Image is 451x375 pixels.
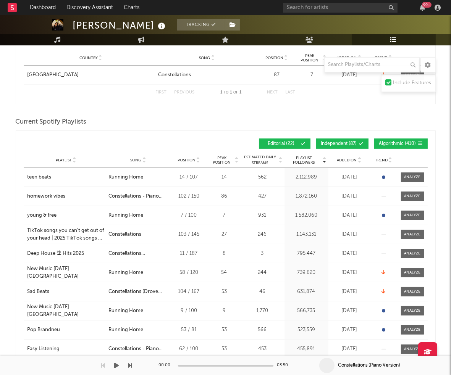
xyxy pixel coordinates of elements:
div: Running Home [108,269,143,277]
div: 58 / 120 [172,269,206,277]
div: 1,872,160 [286,193,327,200]
span: Peak Position [298,53,322,63]
a: TikTok songs you can't get out of your head | 2025 TikTok songs & viral hits [27,227,105,242]
div: 62 / 100 [172,345,206,353]
span: Peak Position [210,156,234,165]
button: Algorithmic(410) [374,138,428,149]
span: Added On [337,56,357,60]
div: 53 [210,326,239,334]
div: 739,620 [286,269,327,277]
div: [DATE] [330,231,369,238]
div: Constellations (Drove Remix) [108,288,168,296]
a: Easy Listening [27,345,105,353]
div: [DATE] [330,71,369,79]
div: 1 1 1 [210,88,252,97]
div: [DATE] [330,193,369,200]
div: 03:50 [277,361,293,370]
div: homework vibes [27,193,66,200]
div: 87 [260,71,294,79]
input: Search for artists [283,3,398,13]
div: [DATE] [330,212,369,219]
div: Constellations - Piano Version [108,345,168,353]
div: 1,582,060 [286,212,327,219]
div: 54 [210,269,239,277]
div: 7 [298,71,327,79]
a: Sad Beats [27,288,105,296]
div: Sad Beats [27,288,50,296]
div: 795,447 [286,250,327,258]
div: 3 [242,250,283,258]
div: 86 [210,193,239,200]
a: New Music [DATE] [GEOGRAPHIC_DATA] [27,265,105,280]
span: Editorial ( 22 ) [264,142,299,146]
span: Trend [375,158,388,163]
div: 14 / 107 [172,174,206,181]
span: Playlist Followers [286,156,322,165]
a: Pop Brandneu [27,326,105,334]
input: Search Playlists/Charts [324,57,420,72]
div: Easy Listening [27,345,60,353]
div: Running Home [108,326,143,334]
span: Song [130,158,141,163]
div: 53 [210,345,239,353]
div: [DATE] [330,307,369,315]
div: 00:00 [159,361,174,370]
div: 523,559 [286,326,327,334]
button: Next [267,90,278,95]
div: young & free [27,212,57,219]
button: Previous [175,90,195,95]
div: 566 [242,326,283,334]
span: Algorithmic ( 410 ) [379,142,416,146]
div: 11 / 187 [172,250,206,258]
div: 1,143,131 [286,231,327,238]
div: 104 / 167 [172,288,206,296]
div: 566,735 [286,307,327,315]
a: Deep House 🏝 Hits 2025 [27,250,105,258]
div: 7 [210,212,239,219]
div: 53 [210,288,239,296]
div: 455,891 [286,345,327,353]
span: Position [178,158,196,163]
div: 14 [210,174,239,181]
a: Constellations [158,71,256,79]
a: [GEOGRAPHIC_DATA] [27,71,154,79]
div: 9 / 100 [172,307,206,315]
span: Added On [337,158,357,163]
div: [GEOGRAPHIC_DATA] [27,71,79,79]
div: 53 / 81 [172,326,206,334]
div: Constellations [158,71,191,79]
span: Estimated Daily Streams [242,155,278,166]
div: 46 [242,288,283,296]
div: 244 [242,269,283,277]
button: Editorial(22) [259,138,310,149]
div: 27 [210,231,239,238]
div: 9 [210,307,239,315]
div: [DATE] [330,345,369,353]
span: Playlist [56,158,72,163]
div: [DATE] [330,174,369,181]
div: 427 [242,193,283,200]
div: [DATE] [330,326,369,334]
button: Tracking [177,19,225,31]
div: 931 [242,212,283,219]
span: Independent ( 87 ) [321,142,357,146]
div: [PERSON_NAME] [73,19,168,32]
a: teen beats [27,174,105,181]
div: Include Features [393,79,432,88]
div: Constellations - Piano Version [108,193,168,200]
div: [DATE] [330,269,369,277]
div: 246 [242,231,283,238]
span: to [224,91,228,94]
div: Constellations ([PERSON_NAME] Remix) [108,250,168,258]
div: Pop Brandneu [27,326,60,334]
div: Deep House 🏝 Hits 2025 [27,250,84,258]
button: 99+ [420,5,425,11]
button: Independent(87) [316,138,369,149]
div: Constellations [108,231,141,238]
div: 1,770 [242,307,283,315]
span: Country [79,56,98,60]
button: First [156,90,167,95]
div: [DATE] [330,288,369,296]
